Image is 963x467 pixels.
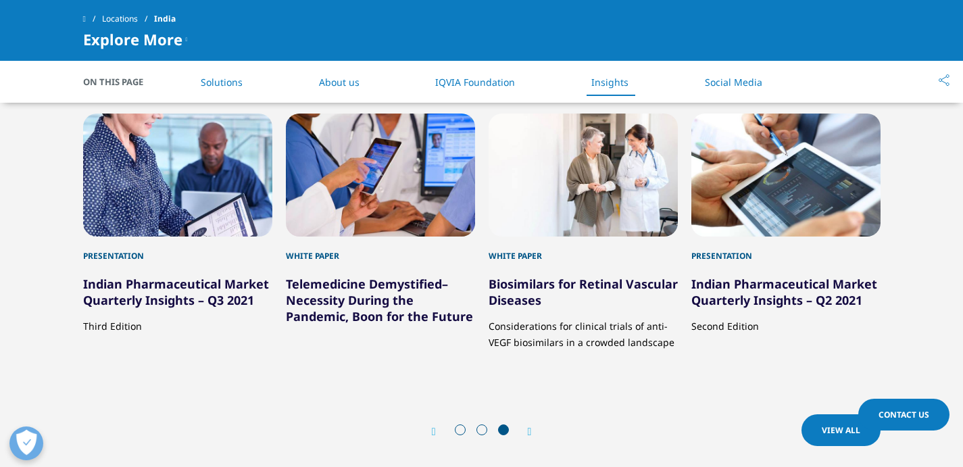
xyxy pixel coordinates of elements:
a: View All [801,414,881,446]
p: Third Edition [83,308,272,335]
span: On This Page [83,75,157,89]
div: 12 / 12 [691,114,881,364]
a: Contact Us [858,399,949,431]
a: About us [319,76,360,89]
div: 9 / 12 [83,114,272,364]
div: Previous slide [432,425,449,438]
div: Next slide [514,425,532,438]
p: Second Edition [691,308,881,335]
span: Contact Us [879,409,929,420]
div: White Paper [286,237,475,262]
a: Insights [591,76,628,89]
a: Indian Pharmaceutical Market Quarterly Insights – Q3 2021 [83,276,269,308]
button: Open Preferences [9,426,43,460]
a: Indian Pharmaceutical Market Quarterly Insights – Q2 2021 [691,276,877,308]
div: 11 / 12 [489,114,678,364]
a: Solutions [201,76,243,89]
div: Presentation [691,237,881,262]
div: 10 / 12 [286,114,475,364]
div: Presentation [83,237,272,262]
a: Locations [102,7,154,31]
p: Considerations for clinical trials of anti-VEGF biosimilars in a crowded landscape [489,308,678,351]
div: White Paper [489,237,678,262]
a: Biosimilars for Retinal Vascular Diseases [489,276,678,308]
a: Telemedicine Demystified–Necessity During the Pandemic, Boon for the Future [286,276,473,324]
a: IQVIA Foundation [435,76,515,89]
span: Explore More [83,31,182,47]
span: View All [822,424,860,436]
span: India [154,7,176,31]
a: Social Media [705,76,762,89]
